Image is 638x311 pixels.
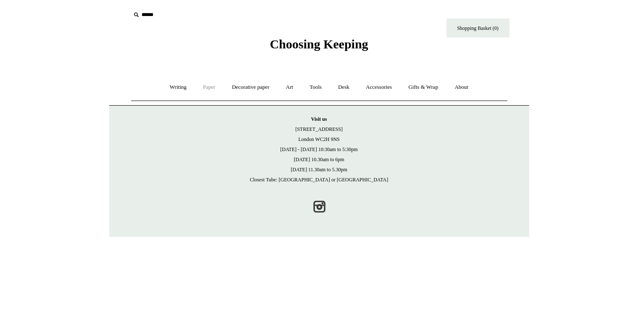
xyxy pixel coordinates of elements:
[302,76,329,98] a: Tools
[331,76,357,98] a: Desk
[358,76,399,98] a: Accessories
[162,76,194,98] a: Writing
[446,19,509,37] a: Shopping Basket (0)
[270,44,368,50] a: Choosing Keeping
[278,76,301,98] a: Art
[195,76,223,98] a: Paper
[310,197,328,216] a: Instagram
[118,114,521,185] p: [STREET_ADDRESS] London WC2H 9NS [DATE] - [DATE] 10:30am to 5:30pm [DATE] 10.30am to 6pm [DATE] 1...
[224,76,277,98] a: Decorative paper
[447,76,476,98] a: About
[311,116,327,122] strong: Visit us
[270,37,368,51] span: Choosing Keeping
[401,76,446,98] a: Gifts & Wrap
